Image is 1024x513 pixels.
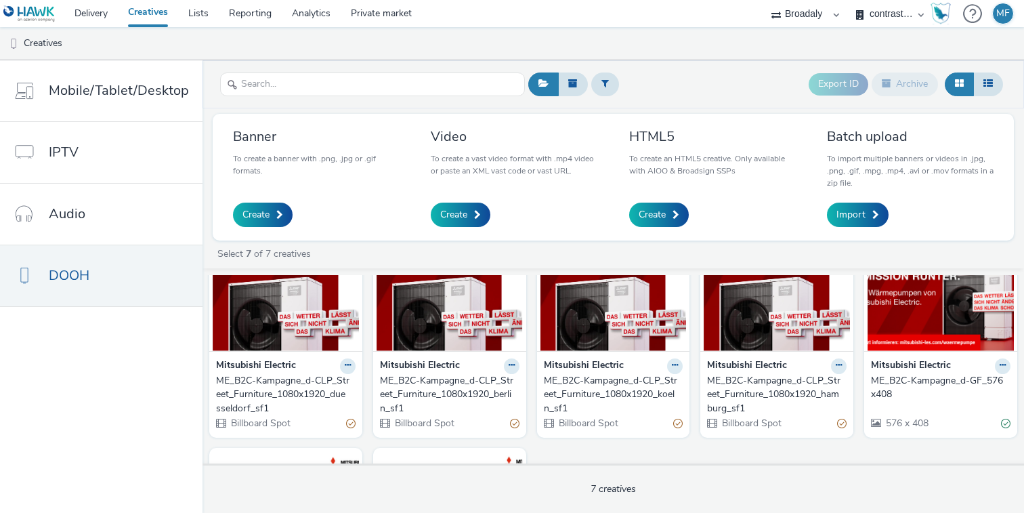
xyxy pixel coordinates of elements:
[7,37,20,51] img: dooh
[809,73,868,95] button: Export ID
[827,152,994,189] p: To import multiple banners or videos in .jpg, .png, .gif, .mpg, .mp4, .avi or .mov formats in a z...
[707,374,847,415] a: ME_B2C-Kampagne_d-CLP_Street_Furniture_1080x1920_hamburg_sf1
[233,152,400,177] p: To create a banner with .png, .jpg or .gif formats.
[216,374,356,415] a: ME_B2C-Kampagne_d-CLP_Street_Furniture_1080x1920_duesseldorf_sf1
[629,152,796,177] p: To create an HTML5 creative. Only available with AIOO & Broadsign SSPs
[540,219,687,351] img: ME_B2C-Kampagne_d-CLP_Street_Furniture_1080x1920_koeln_sf1 visual
[230,417,291,430] span: Billboard Spot
[233,203,293,227] a: Create
[3,5,56,22] img: undefined Logo
[216,374,350,415] div: ME_B2C-Kampagne_d-CLP_Street_Furniture_1080x1920_duesseldorf_sf1
[837,417,847,431] div: Partially valid
[931,3,951,24] img: Hawk Academy
[704,219,850,351] img: ME_B2C-Kampagne_d-CLP_Street_Furniture_1080x1920_hamburg_sf1 visual
[871,374,1010,402] a: ME_B2C-Kampagne_d-GF_576x408
[544,374,683,415] a: ME_B2C-Kampagne_d-CLP_Street_Furniture_1080x1920_koeln_sf1
[246,247,251,260] strong: 7
[213,219,359,351] img: ME_B2C-Kampagne_d-CLP_Street_Furniture_1080x1920_duesseldorf_sf1 visual
[827,127,994,146] h3: Batch upload
[639,208,666,222] span: Create
[629,127,796,146] h3: HTML5
[868,219,1014,351] img: ME_B2C-Kampagne_d-GF_576x408 visual
[872,73,938,96] button: Archive
[945,73,974,96] button: Grid
[380,374,519,415] a: ME_B2C-Kampagne_d-CLP_Street_Furniture_1080x1920_berlin_sf1
[591,483,636,495] span: 7 creatives
[377,219,523,351] img: ME_B2C-Kampagne_d-CLP_Street_Furniture_1080x1920_berlin_sf1 visual
[629,203,689,227] a: Create
[49,81,189,100] span: Mobile/Tablet/Desktop
[49,142,79,162] span: IPTV
[931,3,956,24] a: Hawk Academy
[707,374,841,415] div: ME_B2C-Kampagne_d-CLP_Street_Furniture_1080x1920_hamburg_sf1
[557,417,618,430] span: Billboard Spot
[216,247,316,260] a: Select of 7 creatives
[346,417,356,431] div: Partially valid
[871,358,951,374] strong: Mitsubishi Electric
[431,152,597,177] p: To create a vast video format with .mp4 video or paste an XML vast code or vast URL.
[721,417,782,430] span: Billboard Spot
[871,374,1005,402] div: ME_B2C-Kampagne_d-GF_576x408
[996,3,1010,24] div: MF
[393,417,454,430] span: Billboard Spot
[431,127,597,146] h3: Video
[440,208,467,222] span: Create
[1001,417,1010,431] div: Valid
[673,417,683,431] div: Partially valid
[49,204,85,224] span: Audio
[544,374,678,415] div: ME_B2C-Kampagne_d-CLP_Street_Furniture_1080x1920_koeln_sf1
[233,127,400,146] h3: Banner
[49,266,89,285] span: DOOH
[544,358,624,374] strong: Mitsubishi Electric
[510,417,519,431] div: Partially valid
[380,358,460,374] strong: Mitsubishi Electric
[827,203,889,227] a: Import
[884,417,929,430] span: 576 x 408
[707,358,787,374] strong: Mitsubishi Electric
[242,208,270,222] span: Create
[431,203,490,227] a: Create
[216,358,296,374] strong: Mitsubishi Electric
[220,73,525,96] input: Search...
[973,73,1003,96] button: Table
[380,374,514,415] div: ME_B2C-Kampagne_d-CLP_Street_Furniture_1080x1920_berlin_sf1
[836,208,866,222] span: Import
